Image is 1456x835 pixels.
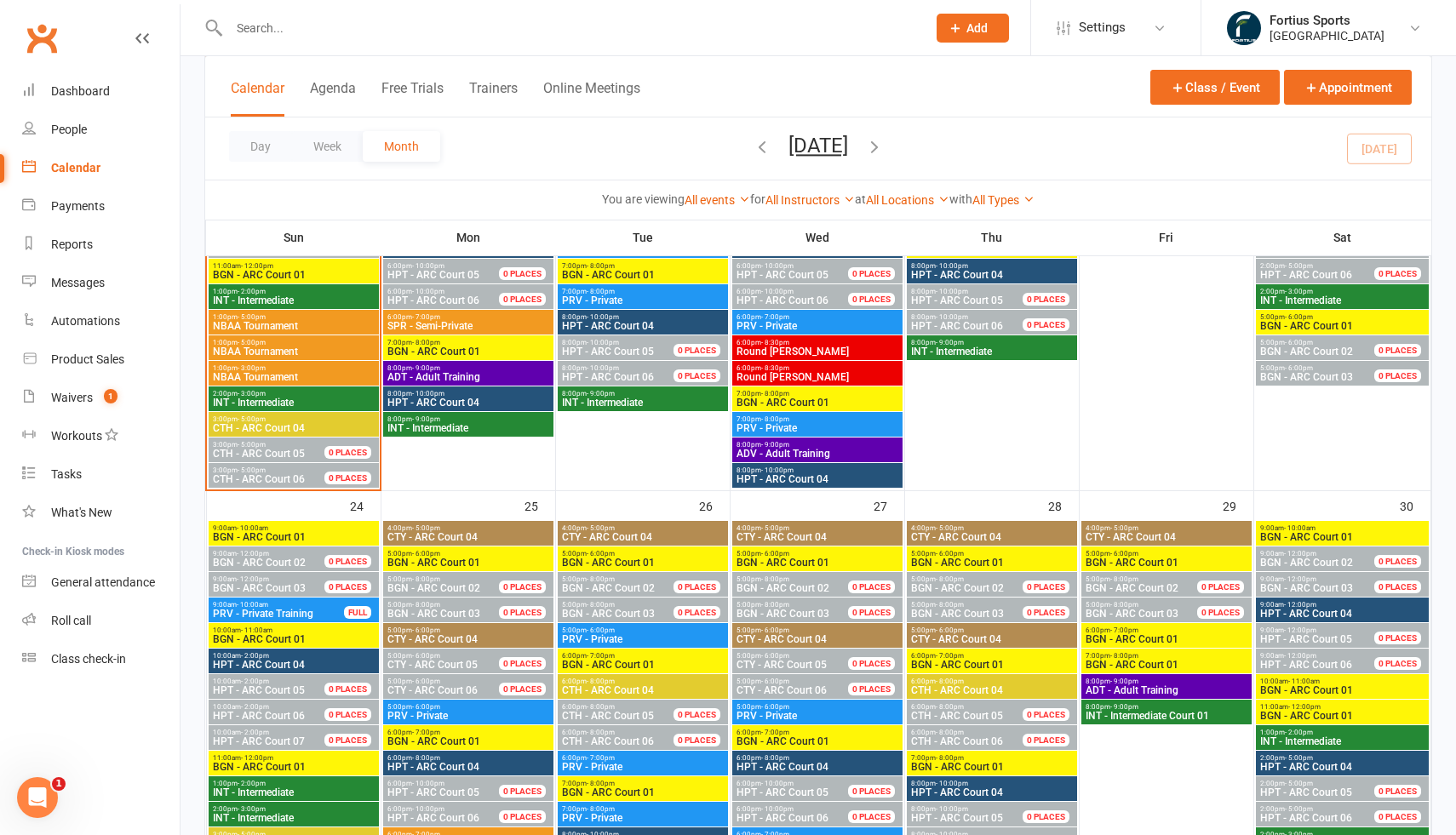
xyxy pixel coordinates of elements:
[1285,364,1313,372] span: - 6:00pm
[51,237,93,251] div: Reports
[736,575,868,583] span: 5:00pm
[212,372,375,382] span: NBAA Tournament
[469,80,518,117] button: Trainers
[22,494,180,532] a: What's New
[51,614,91,627] div: Roll call
[1110,575,1138,583] span: - 8:00pm
[1085,524,1248,532] span: 4:00pm
[1260,269,1352,281] span: HPT - ARC Court 06
[17,777,58,818] iframe: Intercom live chat
[213,582,306,594] span: BGN - ARC Court 03
[736,415,899,423] span: 7:00pm
[761,364,789,372] span: - 8:30pm
[761,601,789,609] span: - 8:00pm
[561,390,725,397] span: 8:00pm
[936,313,968,321] span: - 10:00pm
[736,423,899,433] span: PRV - Private
[1259,295,1426,306] span: INT - Intermediate
[412,524,440,532] span: - 5:00pm
[855,192,866,206] strong: at
[736,372,899,382] span: Round [PERSON_NAME]
[1285,339,1313,346] span: - 6:00pm
[212,295,375,306] span: INT - Intermediate
[22,226,180,264] a: Reports
[22,111,180,149] a: People
[1253,220,1431,255] th: Sat
[387,288,519,295] span: 6:00pm
[587,288,615,295] span: - 8:00pm
[387,582,480,594] span: BGN - ARC Court 02
[51,429,102,443] div: Workouts
[936,601,964,609] span: - 8:00pm
[1085,575,1218,583] span: 5:00pm
[674,369,720,382] div: 0 PLACES
[1079,9,1126,47] span: Settings
[1023,293,1069,306] div: 0 PLACES
[381,80,444,117] button: Free Trials
[761,575,789,583] span: - 8:00pm
[736,449,899,459] span: ADV - Adult Training
[1284,550,1316,558] span: - 12:00pm
[412,390,444,397] span: - 10:00pm
[213,448,305,460] span: CTH - ARC Court 05
[387,608,480,620] span: BGN - ARC Court 03
[1400,491,1430,519] div: 30
[736,390,899,397] span: 7:00pm
[736,321,899,331] span: PRV - Private
[212,262,375,270] span: 11:00am
[51,199,105,213] div: Payments
[212,339,375,346] span: 1:00pm
[387,372,550,382] span: ADT - Adult Training
[587,339,619,346] span: - 10:00pm
[685,193,750,207] a: All events
[761,339,789,346] span: - 8:30pm
[292,131,363,162] button: Week
[1284,70,1412,105] button: Appointment
[561,313,725,321] span: 8:00pm
[736,288,868,295] span: 6:00pm
[761,415,789,423] span: - 8:00pm
[761,288,794,295] span: - 10:00pm
[936,339,964,346] span: - 9:00pm
[51,84,110,98] div: Dashboard
[737,269,828,281] span: HPT - ARC Court 05
[561,558,725,568] span: BGN - ARC Court 01
[761,390,789,397] span: - 8:00pm
[848,580,895,593] div: 0 PLACES
[231,80,284,117] button: Calendar
[237,575,269,583] span: - 12:00pm
[937,14,1009,43] button: Add
[412,288,444,295] span: - 10:00pm
[736,441,899,449] span: 8:00pm
[737,295,828,306] span: HPT - ARC Court 06
[936,575,964,583] span: - 8:00pm
[1259,288,1426,295] span: 2:00pm
[848,606,895,619] div: 0 PLACES
[20,17,63,60] a: Clubworx
[1374,369,1421,382] div: 0 PLACES
[1374,267,1421,280] div: 0 PLACES
[212,466,345,474] span: 3:00pm
[412,262,444,270] span: - 10:00pm
[387,364,550,372] span: 8:00pm
[561,524,725,532] span: 4:00pm
[412,415,440,423] span: - 9:00pm
[910,558,1074,568] span: BGN - ARC Court 01
[761,441,789,449] span: - 9:00pm
[212,364,375,372] span: 1:00pm
[561,262,725,270] span: 7:00pm
[561,270,725,280] span: BGN - ARC Court 01
[363,131,440,162] button: Month
[1284,575,1316,583] span: - 12:00pm
[910,532,1074,542] span: CTY - ARC Court 04
[51,314,120,328] div: Automations
[936,550,964,558] span: - 6:00pm
[736,397,899,408] span: BGN - ARC Court 01
[1150,70,1280,105] button: Class / Event
[587,390,615,397] span: - 9:00pm
[587,550,615,558] span: - 6:00pm
[51,506,112,519] div: What's New
[736,262,868,270] span: 6:00pm
[911,320,1003,332] span: HPT - ARC Court 06
[387,532,550,542] span: CTY - ARC Court 04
